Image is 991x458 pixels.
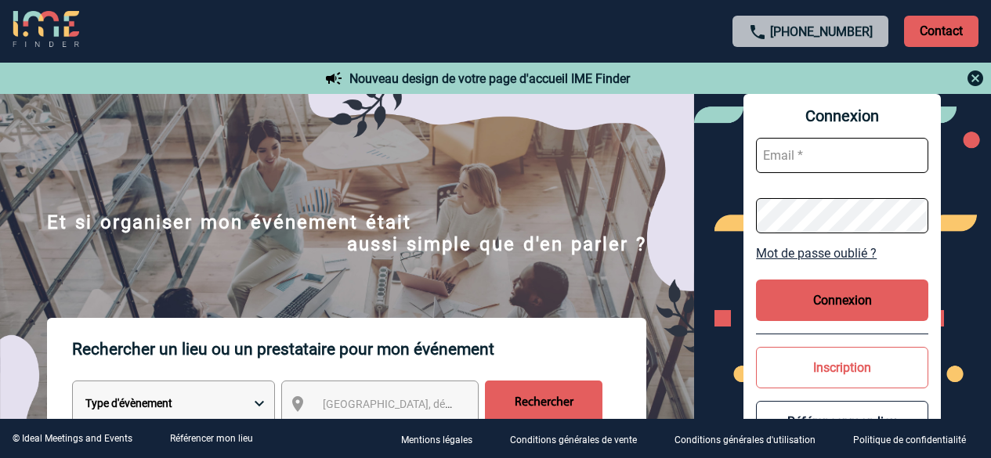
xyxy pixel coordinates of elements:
[756,347,928,388] button: Inscription
[485,380,602,424] input: Rechercher
[756,246,928,261] a: Mot de passe oublié ?
[756,138,928,173] input: Email *
[675,435,816,445] p: Conditions générales d'utilisation
[756,106,928,125] span: Connexion
[841,431,991,446] a: Politique de confidentialité
[756,401,928,442] button: Référencer mon lieu
[904,16,978,47] p: Contact
[510,435,637,445] p: Conditions générales de vente
[401,435,472,445] p: Mentions légales
[756,279,928,321] button: Connexion
[170,433,253,444] a: Référencer mon lieu
[748,23,767,41] img: call-24-px.png
[853,435,966,445] p: Politique de confidentialité
[72,318,646,380] p: Rechercher un lieu ou un prestataire pour mon événement
[662,431,841,446] a: Conditions générales d'utilisation
[323,398,541,410] span: [GEOGRAPHIC_DATA], département, région...
[389,431,497,446] a: Mentions légales
[497,431,662,446] a: Conditions générales de vente
[770,24,873,39] a: [PHONE_NUMBER]
[13,433,132,444] div: © Ideal Meetings and Events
